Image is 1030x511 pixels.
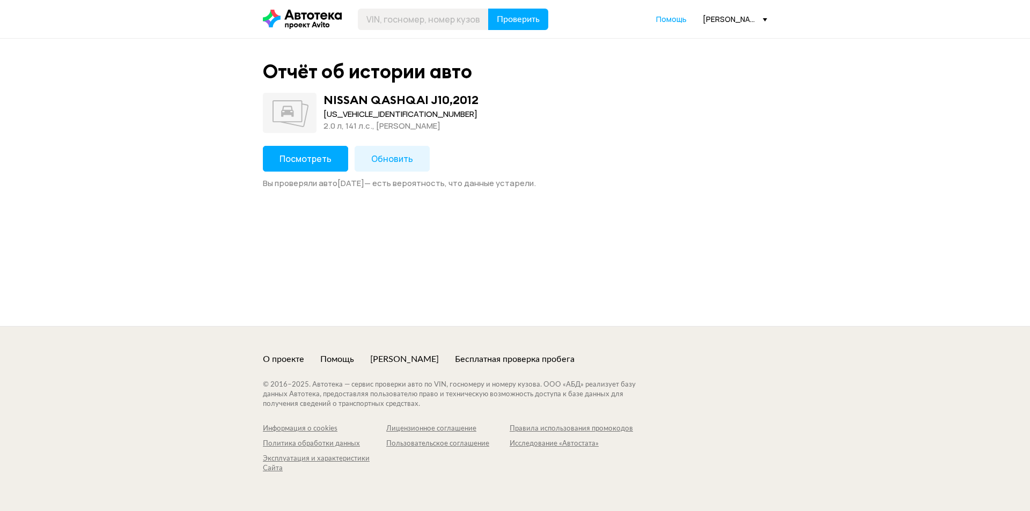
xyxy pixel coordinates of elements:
div: NISSAN QASHQAI J10 , 2012 [323,93,479,107]
a: Правила использования промокодов [510,424,633,434]
a: Политика обработки данных [263,439,386,449]
a: О проекте [263,353,304,365]
div: © 2016– 2025 . Автотека — сервис проверки авто по VIN, госномеру и номеру кузова. ООО «АБД» реали... [263,380,657,409]
a: [PERSON_NAME] [370,353,439,365]
div: [US_VEHICLE_IDENTIFICATION_NUMBER] [323,108,479,120]
input: VIN, госномер, номер кузова [358,9,489,30]
div: Вы проверяли авто [DATE] — есть вероятность, что данные устарели. [263,178,767,189]
a: Эксплуатация и характеристики Сайта [263,454,386,473]
a: Лицензионное соглашение [386,424,510,434]
a: Бесплатная проверка пробега [455,353,575,365]
div: Отчёт об истории авто [263,60,472,83]
div: [PERSON_NAME][EMAIL_ADDRESS][DOMAIN_NAME] [703,14,767,24]
a: Помощь [656,14,687,25]
a: Помощь [320,353,354,365]
button: Проверить [488,9,548,30]
span: Посмотреть [279,153,332,165]
a: Информация о cookies [263,424,386,434]
span: Помощь [656,14,687,24]
span: Обновить [371,153,413,165]
span: Проверить [497,15,540,24]
a: Пользовательское соглашение [386,439,510,449]
a: Исследование «Автостата» [510,439,633,449]
div: 2.0 л, 141 л.c., [PERSON_NAME] [323,120,479,132]
button: Обновить [355,146,430,172]
button: Посмотреть [263,146,348,172]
